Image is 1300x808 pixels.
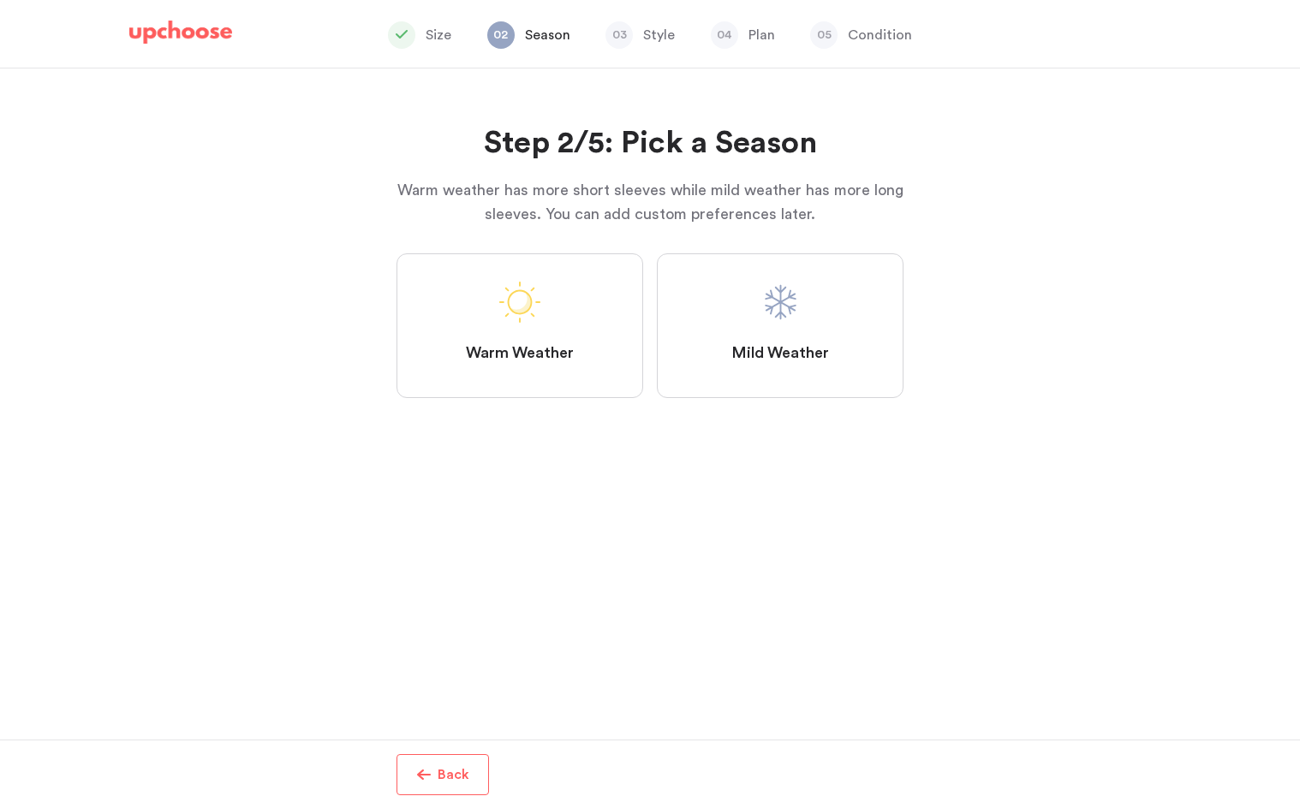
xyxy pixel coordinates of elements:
[397,178,903,226] p: Warm weather has more short sleeves while mild weather has more long sleeves. You can add custom ...
[711,21,738,49] span: 04
[848,25,912,45] p: Condition
[643,25,675,45] p: Style
[466,343,574,364] span: Warm Weather
[397,754,489,795] button: Back
[129,21,232,52] a: UpChoose
[748,25,775,45] p: Plan
[129,21,232,45] img: UpChoose
[397,123,903,164] h2: Step 2/5: Pick a Season
[525,25,570,45] p: Season
[426,25,451,45] p: Size
[605,21,633,49] span: 03
[731,343,829,364] span: Mild Weather
[810,21,838,49] span: 05
[438,764,469,785] p: Back
[487,21,515,49] span: 02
